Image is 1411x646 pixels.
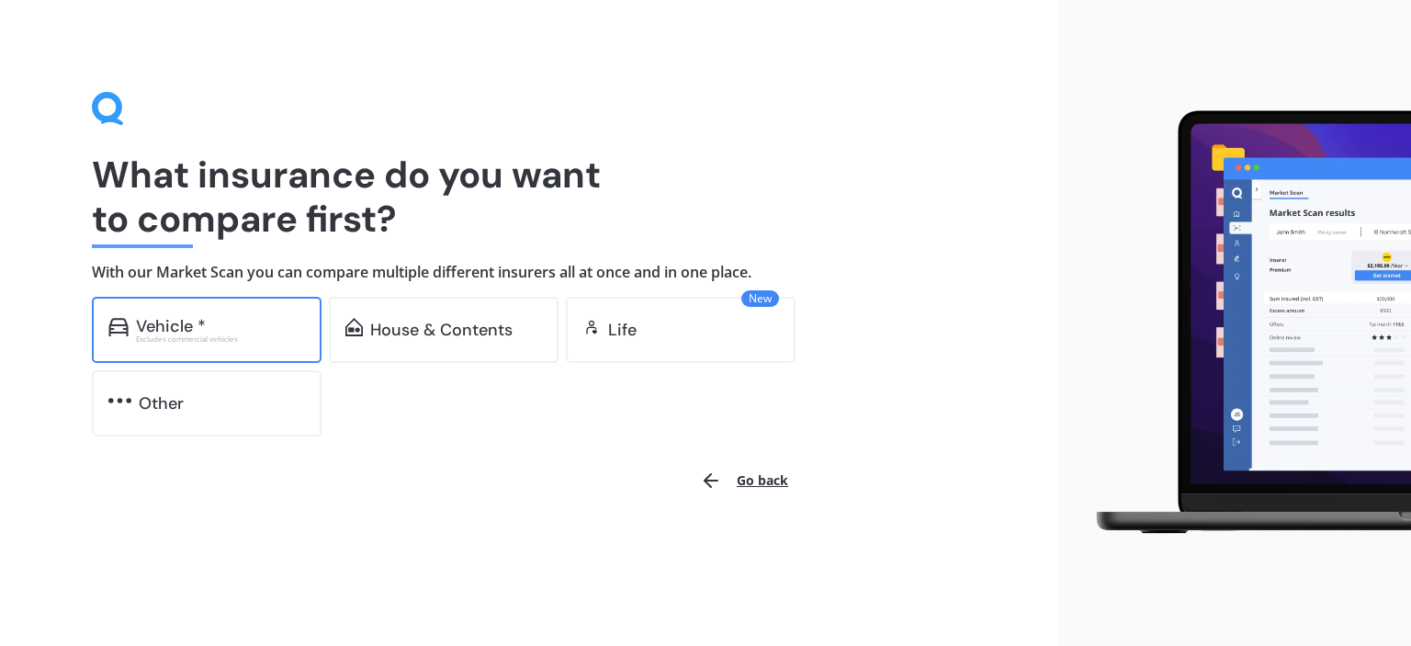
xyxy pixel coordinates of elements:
img: other.81dba5aafe580aa69f38.svg [108,391,131,410]
img: car.f15378c7a67c060ca3f3.svg [108,318,129,336]
img: life.f720d6a2d7cdcd3ad642.svg [582,318,601,336]
div: Other [139,394,184,413]
span: New [741,290,779,307]
img: laptop.webp [1073,101,1411,545]
h1: What insurance do you want to compare first? [92,153,966,241]
img: home-and-contents.b802091223b8502ef2dd.svg [345,318,363,336]
div: Excludes commercial vehicles [136,335,305,343]
div: Life [608,321,637,339]
h4: With our Market Scan you can compare multiple different insurers all at once and in one place. [92,263,966,282]
div: House & Contents [370,321,513,339]
div: Vehicle * [136,317,206,335]
button: Go back [689,459,799,503]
